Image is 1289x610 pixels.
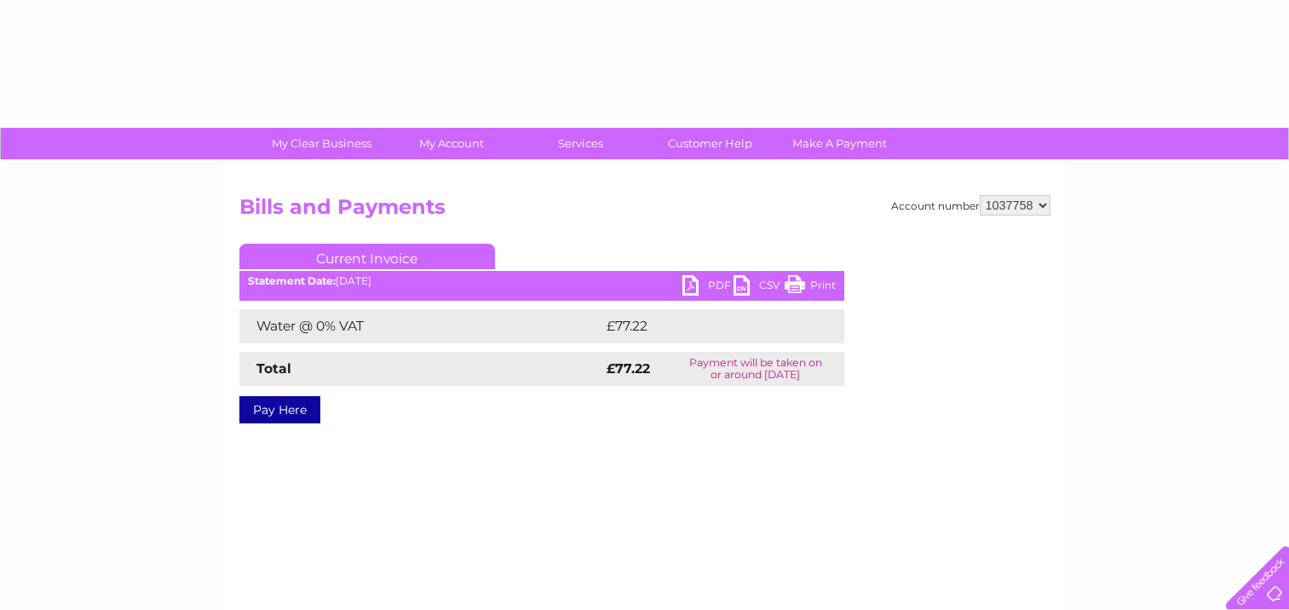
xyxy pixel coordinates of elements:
a: Customer Help [640,128,780,159]
td: Water @ 0% VAT [239,309,602,343]
h2: Bills and Payments [239,195,1050,227]
td: £77.22 [602,309,809,343]
a: Make A Payment [769,128,910,159]
a: Services [510,128,651,159]
div: Account number [891,195,1050,216]
a: My Clear Business [251,128,392,159]
a: PDF [682,275,734,300]
strong: £77.22 [607,360,650,377]
strong: Total [256,360,291,377]
a: Pay Here [239,396,320,423]
b: Statement Date: [248,274,336,287]
a: Current Invoice [239,244,495,269]
div: [DATE] [239,275,844,287]
td: Payment will be taken on or around [DATE] [667,352,844,386]
a: My Account [381,128,521,159]
a: Print [785,275,836,300]
a: CSV [734,275,785,300]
